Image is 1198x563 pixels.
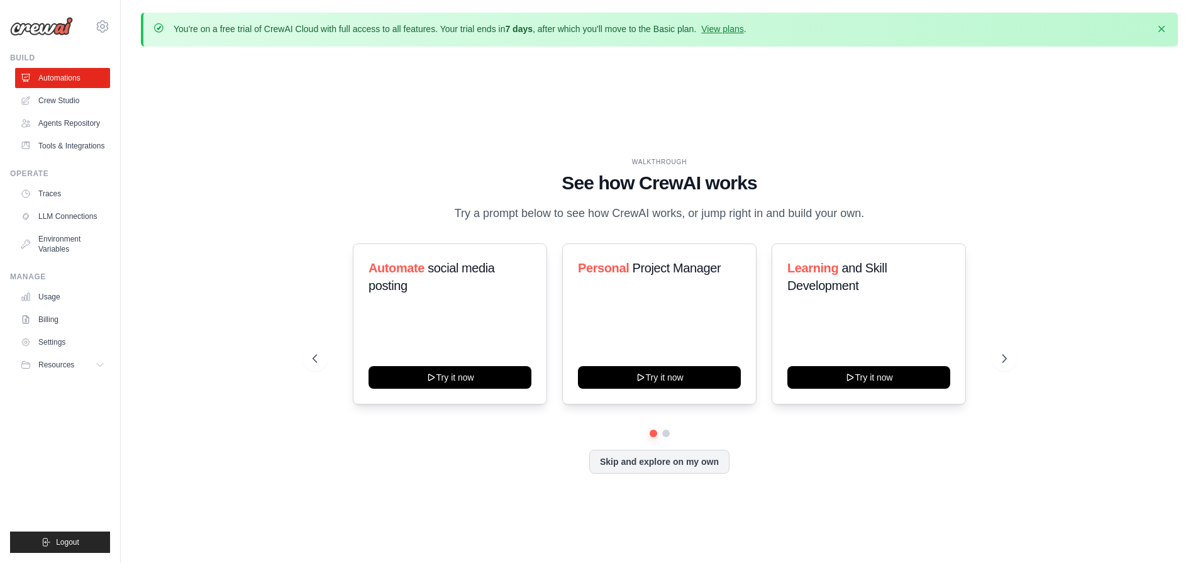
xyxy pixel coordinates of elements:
[10,169,110,179] div: Operate
[15,287,110,307] a: Usage
[15,309,110,330] a: Billing
[578,366,741,389] button: Try it now
[15,91,110,111] a: Crew Studio
[787,366,950,389] button: Try it now
[15,206,110,226] a: LLM Connections
[578,261,629,275] span: Personal
[632,261,721,275] span: Project Manager
[38,360,74,370] span: Resources
[10,532,110,553] button: Logout
[174,23,746,35] p: You're on a free trial of CrewAI Cloud with full access to all features. Your trial ends in , aft...
[787,261,838,275] span: Learning
[10,272,110,282] div: Manage
[15,68,110,88] a: Automations
[10,53,110,63] div: Build
[15,113,110,133] a: Agents Repository
[15,184,110,204] a: Traces
[313,172,1007,194] h1: See how CrewAI works
[313,157,1007,167] div: WALKTHROUGH
[15,136,110,156] a: Tools & Integrations
[369,261,495,293] span: social media posting
[589,450,729,474] button: Skip and explore on my own
[15,332,110,352] a: Settings
[369,261,424,275] span: Automate
[56,537,79,547] span: Logout
[369,366,531,389] button: Try it now
[701,24,743,34] a: View plans
[1135,503,1198,563] iframe: Chat Widget
[15,355,110,375] button: Resources
[10,17,73,36] img: Logo
[787,261,887,293] span: and Skill Development
[448,204,871,223] p: Try a prompt below to see how CrewAI works, or jump right in and build your own.
[505,24,533,34] strong: 7 days
[15,229,110,259] a: Environment Variables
